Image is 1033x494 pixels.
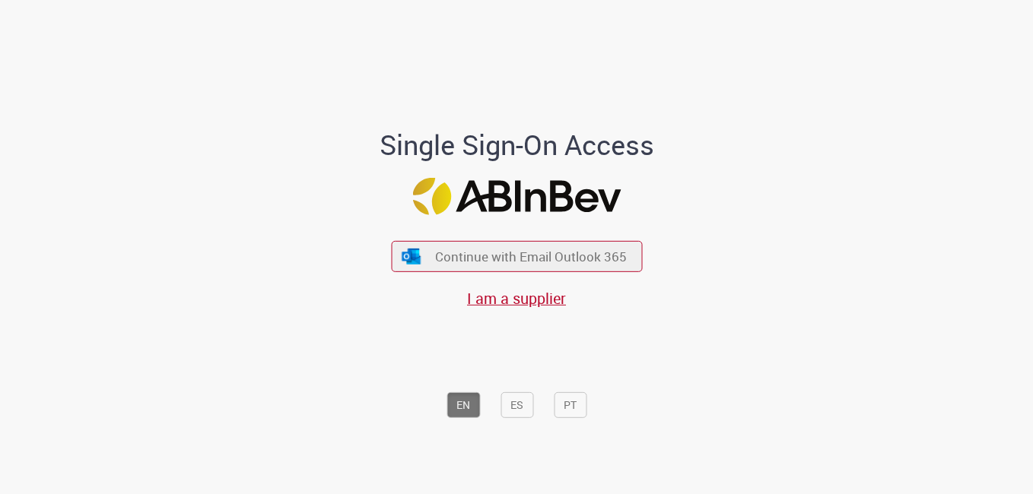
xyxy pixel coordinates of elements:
button: PT [554,392,586,418]
a: I am a supplier [467,288,566,309]
img: ícone Azure/Microsoft 360 [401,249,422,264]
button: ES [501,392,533,418]
button: EN [447,392,480,418]
span: Continue with Email Outlook 365 [435,248,627,265]
h1: Single Sign-On Access [306,129,728,160]
button: ícone Azure/Microsoft 360 Continue with Email Outlook 365 [391,241,642,272]
img: Logo ABInBev [412,178,621,215]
